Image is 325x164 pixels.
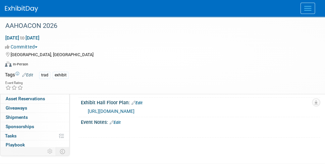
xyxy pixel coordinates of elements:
a: Edit [132,101,142,105]
a: [URL][DOMAIN_NAME] [88,109,135,114]
button: Menu [300,3,315,14]
div: Event Notes: [81,117,320,126]
a: Asset Reservations [0,94,69,103]
div: In-Person [13,62,28,67]
div: Event Format [5,60,317,70]
button: Committed [5,43,40,50]
span: Shipments [6,115,28,120]
span: Asset Reservations [6,96,45,101]
span: Tasks [5,133,17,138]
a: Edit [22,73,33,77]
span: [GEOGRAPHIC_DATA], [GEOGRAPHIC_DATA] [11,52,93,57]
td: Personalize Event Tab Strip [44,147,56,156]
td: Toggle Event Tabs [56,147,70,156]
div: AAHOACON 2026 [3,20,312,32]
a: Giveaways [0,104,69,113]
a: Playbook [0,140,69,149]
a: Shipments [0,113,69,122]
div: trad [39,72,50,79]
img: ExhibitDay [5,6,38,12]
div: Event Rating [5,81,23,85]
span: [DATE] [DATE] [5,35,40,41]
td: Tags [5,71,33,79]
span: Sponsorships [6,124,34,129]
div: Exhibit Hall Floor Plan: [81,98,320,106]
span: Playbook [6,142,25,147]
span: to [19,35,26,41]
div: exhibit [53,72,69,79]
img: Format-Inperson.png [5,61,12,67]
a: Sponsorships [0,122,69,131]
a: Tasks [0,131,69,140]
a: Edit [110,120,121,125]
span: Giveaways [6,105,27,111]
